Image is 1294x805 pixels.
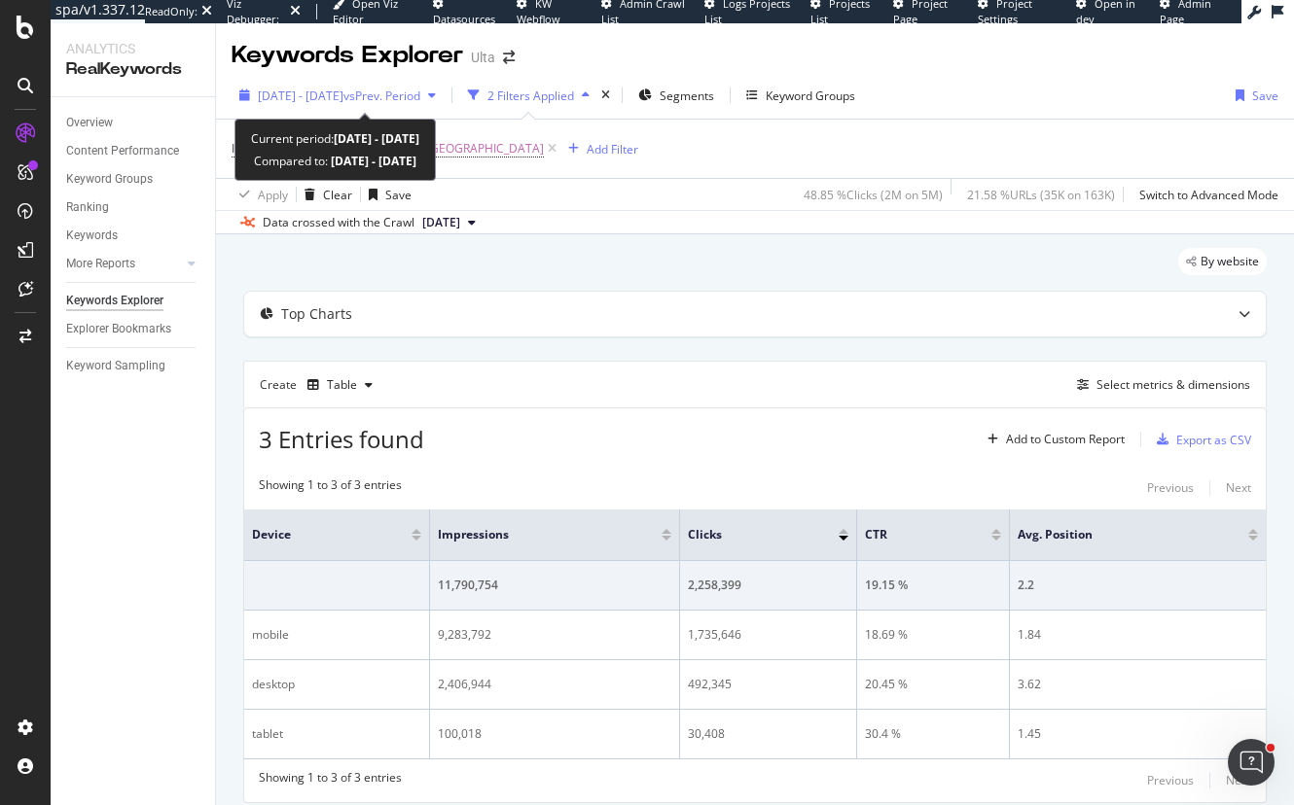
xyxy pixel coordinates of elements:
[260,369,380,401] div: Create
[1226,769,1251,792] button: Next
[1018,526,1219,543] span: Avg. Position
[66,356,165,376] div: Keyword Sampling
[630,80,722,111] button: Segments
[1147,476,1194,500] button: Previous
[323,187,352,203] div: Clear
[422,214,460,231] span: 2025 Aug. 27th
[1228,739,1275,786] iframe: Intercom live chat
[1018,725,1258,743] div: 1.45
[688,526,809,543] span: Clicks
[1132,179,1278,210] button: Switch to Advanced Mode
[1226,476,1251,500] button: Next
[688,725,848,743] div: 30,408
[66,291,163,311] div: Keywords Explorer
[967,187,1115,203] div: 21.58 % URLs ( 35K on 163K )
[385,187,412,203] div: Save
[66,113,201,133] a: Overview
[327,379,357,391] div: Table
[66,169,201,190] a: Keyword Groups
[1018,676,1258,693] div: 3.62
[66,254,182,274] a: More Reports
[1096,376,1250,393] div: Select metrics & dimensions
[232,140,290,157] span: Is Branded
[252,526,382,543] span: Device
[1006,434,1125,445] div: Add to Custom Report
[66,169,153,190] div: Keyword Groups
[66,197,109,218] div: Ranking
[232,39,463,72] div: Keywords Explorer
[1201,256,1259,267] span: By website
[503,51,515,64] div: arrow-right-arrow-left
[334,130,419,147] b: [DATE] - [DATE]
[660,87,714,104] span: Segments
[438,676,671,693] div: 2,406,944
[438,526,632,543] span: Impressions
[300,369,380,401] button: Table
[1147,769,1194,792] button: Previous
[426,135,544,162] span: [GEOGRAPHIC_DATA]
[766,87,855,104] div: Keyword Groups
[258,187,288,203] div: Apply
[343,87,420,104] span: vs Prev. Period
[865,626,1002,644] div: 18.69 %
[66,39,199,58] div: Analytics
[254,150,416,172] div: Compared to:
[252,676,421,693] div: desktop
[259,423,424,455] span: 3 Entries found
[1139,187,1278,203] div: Switch to Advanced Mode
[232,179,288,210] button: Apply
[297,179,352,210] button: Clear
[66,291,201,311] a: Keywords Explorer
[1228,80,1278,111] button: Save
[438,725,671,743] div: 100,018
[865,526,963,543] span: CTR
[361,179,412,210] button: Save
[66,226,118,246] div: Keywords
[688,577,848,594] div: 2,258,399
[66,58,199,81] div: RealKeywords
[66,356,201,376] a: Keyword Sampling
[414,211,484,234] button: [DATE]
[258,87,343,104] span: [DATE] - [DATE]
[1069,373,1250,397] button: Select metrics & dimensions
[1018,577,1258,594] div: 2.2
[804,187,943,203] div: 48.85 % Clicks ( 2M on 5M )
[232,80,444,111] button: [DATE] - [DATE]vsPrev. Period
[252,626,421,644] div: mobile
[1149,424,1251,455] button: Export as CSV
[587,141,638,157] div: Add Filter
[865,725,1002,743] div: 30.4 %
[460,80,597,111] button: 2 Filters Applied
[1252,87,1278,104] div: Save
[688,626,848,644] div: 1,735,646
[1018,626,1258,644] div: 1.84
[66,141,179,161] div: Content Performance
[145,4,198,19] div: ReadOnly:
[66,197,201,218] a: Ranking
[471,48,495,67] div: Ulta
[259,769,402,792] div: Showing 1 to 3 of 3 entries
[328,153,416,169] b: [DATE] - [DATE]
[1226,772,1251,788] div: Next
[1147,479,1194,496] div: Previous
[263,214,414,231] div: Data crossed with the Crawl
[865,577,1002,594] div: 19.15 %
[487,87,574,104] div: 2 Filters Applied
[66,226,201,246] a: Keywords
[281,304,352,324] div: Top Charts
[597,86,614,105] div: times
[66,319,201,339] a: Explorer Bookmarks
[438,577,671,594] div: 11,790,754
[66,141,201,161] a: Content Performance
[433,12,495,26] span: Datasources
[738,80,863,111] button: Keyword Groups
[1147,772,1194,788] div: Previous
[259,476,402,500] div: Showing 1 to 3 of 3 entries
[1226,479,1251,496] div: Next
[438,626,671,644] div: 9,283,792
[66,113,113,133] div: Overview
[865,676,1002,693] div: 20.45 %
[1176,432,1251,448] div: Export as CSV
[251,127,419,150] div: Current period:
[66,319,171,339] div: Explorer Bookmarks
